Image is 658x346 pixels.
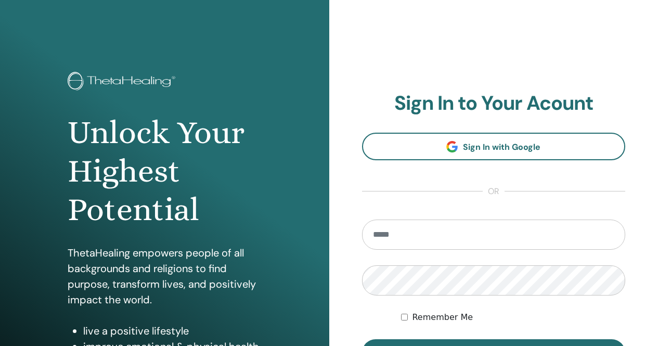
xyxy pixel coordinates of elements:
label: Remember Me [412,311,473,324]
span: or [483,185,505,198]
span: Sign In with Google [463,142,540,152]
a: Sign In with Google [362,133,626,160]
li: live a positive lifestyle [83,323,261,339]
p: ThetaHealing empowers people of all backgrounds and religions to find purpose, transform lives, a... [68,245,261,307]
h2: Sign In to Your Acount [362,92,626,116]
div: Keep me authenticated indefinitely or until I manually logout [401,311,625,324]
h1: Unlock Your Highest Potential [68,113,261,229]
